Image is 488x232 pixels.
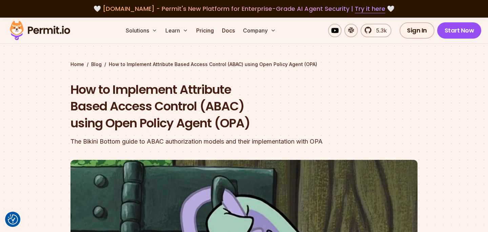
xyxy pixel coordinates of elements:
a: Blog [91,61,102,68]
button: Solutions [123,24,160,37]
h1: How to Implement Attribute Based Access Control (ABAC) using Open Policy Agent (OPA) [70,81,331,132]
a: Try it here [355,4,385,13]
img: Permit logo [7,19,73,42]
span: [DOMAIN_NAME] - Permit's New Platform for Enterprise-Grade AI Agent Security | [103,4,385,13]
span: 5.3k [372,26,387,35]
a: Docs [219,24,238,37]
button: Learn [163,24,191,37]
button: Company [240,24,279,37]
a: Pricing [194,24,217,37]
button: Consent Preferences [8,214,18,225]
a: Sign In [400,22,434,39]
div: The Bikini Bottom guide to ABAC authorization models and their implementation with OPA [70,137,331,146]
div: 🤍 🤍 [16,4,472,14]
img: Revisit consent button [8,214,18,225]
a: 5.3k [361,24,391,37]
a: Home [70,61,84,68]
a: Start Now [437,22,482,39]
div: / / [70,61,418,68]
